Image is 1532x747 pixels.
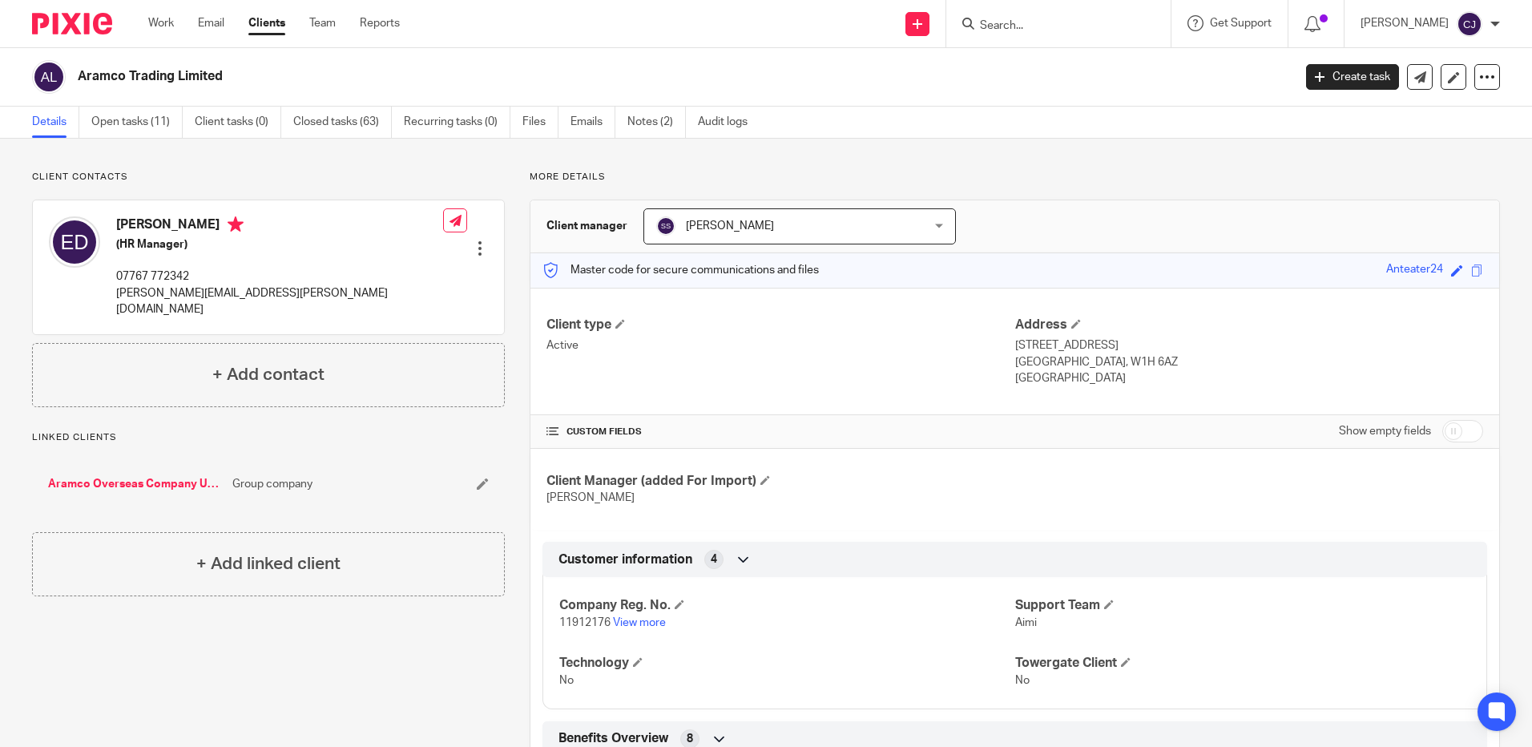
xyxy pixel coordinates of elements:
[559,617,611,628] span: 11912176
[232,476,312,492] span: Group company
[613,617,666,628] a: View more
[148,15,174,31] a: Work
[530,171,1500,184] p: More details
[978,19,1123,34] input: Search
[546,218,627,234] h3: Client manager
[116,285,443,318] p: [PERSON_NAME][EMAIL_ADDRESS][PERSON_NAME][DOMAIN_NAME]
[1210,18,1272,29] span: Get Support
[546,492,635,503] span: [PERSON_NAME]
[196,551,341,576] h4: + Add linked client
[1015,337,1483,353] p: [STREET_ADDRESS]
[360,15,400,31] a: Reports
[522,107,558,138] a: Files
[198,15,224,31] a: Email
[1361,15,1449,31] p: [PERSON_NAME]
[48,476,224,492] a: Aramco Overseas Company UK Limited
[570,107,615,138] a: Emails
[698,107,760,138] a: Audit logs
[32,60,66,94] img: svg%3E
[248,15,285,31] a: Clients
[49,216,100,268] img: svg%3E
[686,220,774,232] span: [PERSON_NAME]
[195,107,281,138] a: Client tasks (0)
[1457,11,1482,37] img: svg%3E
[687,731,693,747] span: 8
[1015,675,1030,686] span: No
[91,107,183,138] a: Open tasks (11)
[78,68,1041,85] h2: Aramco Trading Limited
[627,107,686,138] a: Notes (2)
[32,13,112,34] img: Pixie
[116,269,443,285] p: 07767 772342
[1015,317,1483,333] h4: Address
[542,262,819,278] p: Master code for secure communications and files
[32,171,505,184] p: Client contacts
[1015,597,1470,614] h4: Support Team
[559,655,1014,672] h4: Technology
[656,216,675,236] img: svg%3E
[309,15,336,31] a: Team
[559,597,1014,614] h4: Company Reg. No.
[293,107,392,138] a: Closed tasks (63)
[1015,370,1483,386] p: [GEOGRAPHIC_DATA]
[1386,261,1443,280] div: Anteater24
[546,473,1014,490] h4: Client Manager (added For Import)
[404,107,510,138] a: Recurring tasks (0)
[212,362,325,387] h4: + Add contact
[116,216,443,236] h4: [PERSON_NAME]
[1015,617,1037,628] span: Aimi
[1015,354,1483,370] p: [GEOGRAPHIC_DATA], W1H 6AZ
[32,107,79,138] a: Details
[1015,655,1470,672] h4: Towergate Client
[1339,423,1431,439] label: Show empty fields
[116,236,443,252] h5: (HR Manager)
[711,551,717,567] span: 4
[546,317,1014,333] h4: Client type
[228,216,244,232] i: Primary
[558,730,668,747] span: Benefits Overview
[1306,64,1399,90] a: Create task
[559,675,574,686] span: No
[546,337,1014,353] p: Active
[546,426,1014,438] h4: CUSTOM FIELDS
[558,551,692,568] span: Customer information
[32,431,505,444] p: Linked clients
